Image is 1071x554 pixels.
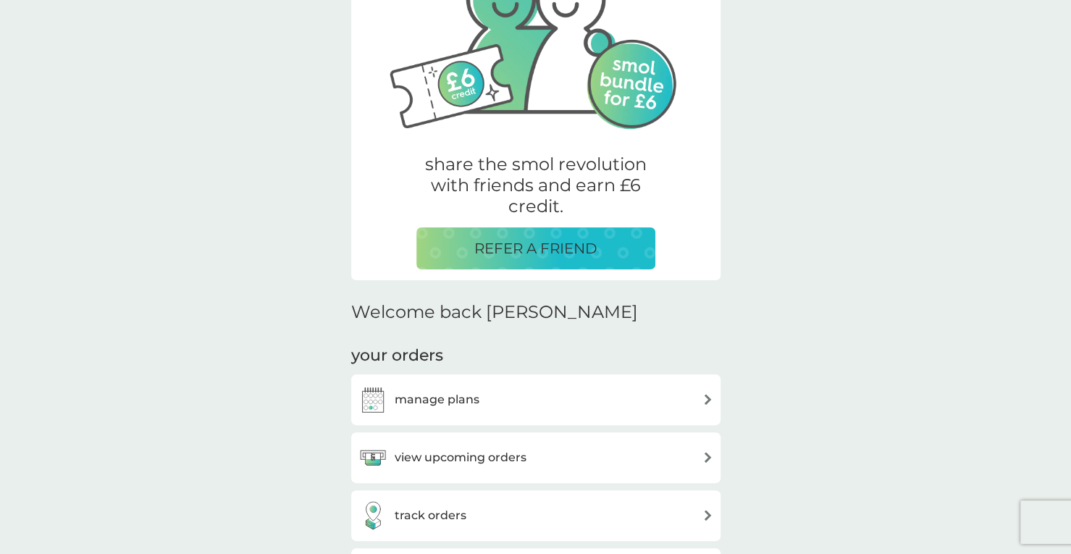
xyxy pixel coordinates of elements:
[395,390,479,409] h3: manage plans
[351,345,443,367] h3: your orders
[702,394,713,405] img: arrow right
[416,227,655,269] button: REFER A FRIEND
[395,506,466,525] h3: track orders
[702,452,713,463] img: arrow right
[395,448,526,467] h3: view upcoming orders
[416,154,655,217] p: share the smol revolution with friends and earn £6 credit.
[702,510,713,521] img: arrow right
[351,302,638,323] h2: Welcome back [PERSON_NAME]
[474,237,597,260] p: REFER A FRIEND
